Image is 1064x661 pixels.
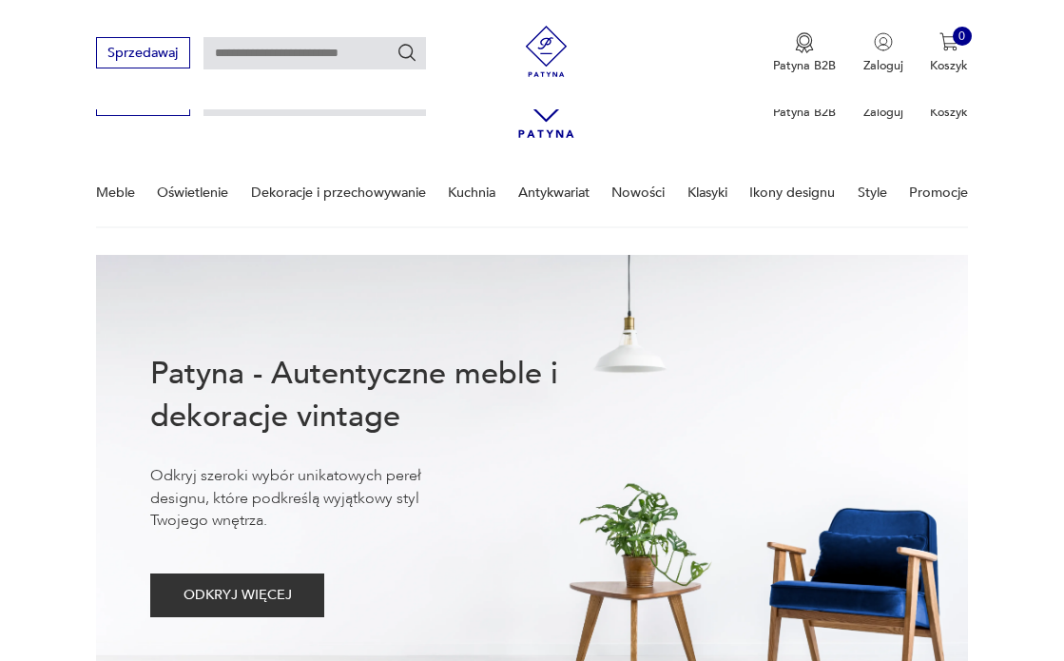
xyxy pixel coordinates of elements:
p: Odkryj szeroki wybór unikatowych pereł designu, które podkreślą wyjątkowy styl Twojego wnętrza. [150,465,475,532]
a: Sprzedawaj [96,49,190,60]
a: Antykwariat [518,160,590,225]
a: Klasyki [687,160,727,225]
a: Ikony designu [749,160,835,225]
a: Style [858,160,887,225]
p: Koszyk [930,57,968,74]
button: Zaloguj [863,32,903,74]
button: Sprzedawaj [96,37,190,68]
p: Patyna B2B [773,57,836,74]
button: ODKRYJ WIĘCEJ [150,574,324,617]
img: Ikonka użytkownika [874,32,893,51]
a: ODKRYJ WIĘCEJ [150,591,324,602]
a: Promocje [909,160,968,225]
button: Patyna B2B [773,32,836,74]
a: Meble [96,160,135,225]
h1: Patyna - Autentyczne meble i dekoracje vintage [150,353,612,438]
a: Kuchnia [448,160,495,225]
img: Patyna - sklep z meblami i dekoracjami vintage [514,26,578,77]
img: Ikona medalu [795,32,814,53]
a: Ikona medaluPatyna B2B [773,32,836,74]
a: Oświetlenie [157,160,228,225]
p: Zaloguj [863,57,903,74]
button: 0Koszyk [930,32,968,74]
a: Dekoracje i przechowywanie [251,160,426,225]
p: Koszyk [930,104,968,121]
p: Patyna B2B [773,104,836,121]
a: Nowości [611,160,665,225]
button: Szukaj [397,42,417,63]
p: Zaloguj [863,104,903,121]
div: 0 [953,27,972,46]
img: Ikona koszyka [939,32,958,51]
